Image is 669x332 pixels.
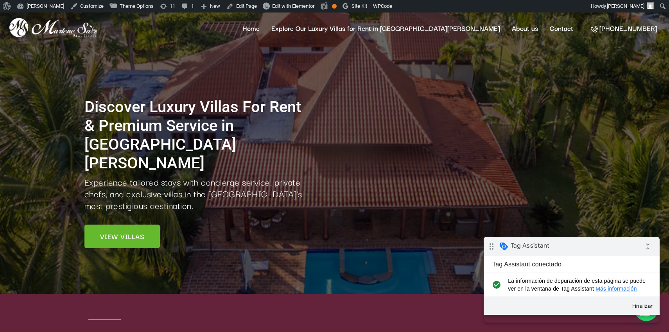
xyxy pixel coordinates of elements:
[237,12,265,44] a: Home
[6,40,19,56] i: check_circle
[506,12,544,44] a: About us
[24,40,163,56] span: La información de depuración de esta página se puede ver en la ventana de Tag Assistant
[84,98,312,173] h1: Discover Luxury Villas For Rent & Premium Service in [GEOGRAPHIC_DATA][PERSON_NAME]
[265,12,506,44] a: Explore Our Luxury Villas for Rent in [GEOGRAPHIC_DATA][PERSON_NAME]
[84,225,160,248] a: View Villas
[352,3,367,9] span: Site Kit
[585,21,663,36] a: [PHONE_NUMBER]
[27,5,66,13] span: Tag Assistant
[544,12,579,44] a: Contact
[156,2,172,18] i: Contraer insignia de depuración
[272,3,314,9] span: Edit with Elementor
[145,62,173,76] button: Finalizar
[84,176,312,211] p: Experience tailored stays with concierge service, private chefs, and exclusive villas in the [GEO...
[112,49,153,55] a: Más información
[332,4,337,9] div: OK
[6,15,100,41] img: logo
[607,3,644,9] span: [PERSON_NAME]
[100,232,145,240] span: View Villas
